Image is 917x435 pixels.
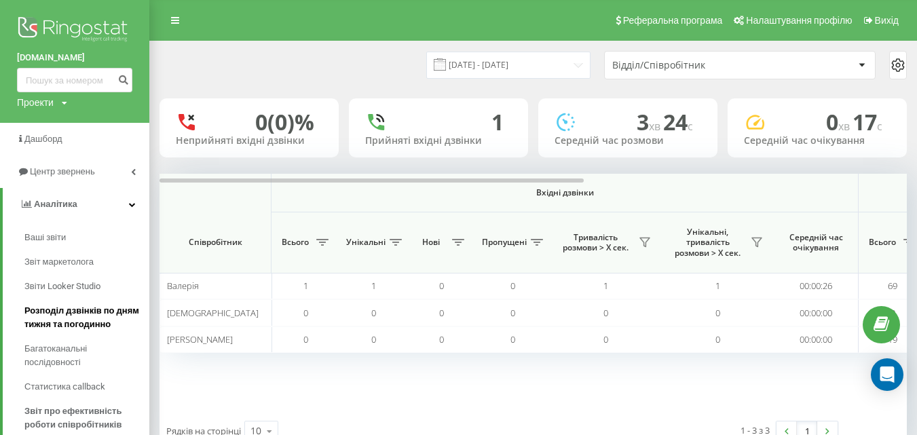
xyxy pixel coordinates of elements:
[307,187,823,198] span: Вхідні дзвінки
[746,15,852,26] span: Налаштування профілю
[510,280,515,292] span: 0
[744,135,891,147] div: Середній час очікування
[371,333,376,345] span: 0
[346,237,386,248] span: Унікальні
[623,15,723,26] span: Реферальна програма
[255,109,314,135] div: 0 (0)%
[510,307,515,319] span: 0
[24,255,94,269] span: Звіт маркетолога
[439,333,444,345] span: 0
[439,280,444,292] span: 0
[371,280,376,292] span: 1
[371,307,376,319] span: 0
[491,109,504,135] div: 1
[167,307,259,319] span: [DEMOGRAPHIC_DATA]
[3,188,149,221] a: Аналiтика
[24,250,149,274] a: Звіт маркетолога
[603,307,608,319] span: 0
[649,119,663,134] span: хв
[774,326,859,353] td: 00:00:00
[826,107,853,136] span: 0
[603,333,608,345] span: 0
[871,358,903,391] div: Open Intercom Messenger
[303,280,308,292] span: 1
[875,15,899,26] span: Вихід
[715,333,720,345] span: 0
[24,134,62,144] span: Дашборд
[774,273,859,299] td: 00:00:26
[888,280,897,292] span: 69
[663,107,693,136] span: 24
[24,375,149,399] a: Статистика callback
[24,342,143,369] span: Багатоканальні послідовності
[853,107,882,136] span: 17
[24,404,143,432] span: Звіт про ефективність роботи співробітників
[303,333,308,345] span: 0
[603,280,608,292] span: 1
[176,135,322,147] div: Неприйняті вхідні дзвінки
[365,135,512,147] div: Прийняті вхідні дзвінки
[669,227,747,259] span: Унікальні, тривалість розмови > Х сек.
[17,96,54,109] div: Проекти
[34,199,77,209] span: Аналiтика
[24,225,149,250] a: Ваші звіти
[24,299,149,337] a: Розподіл дзвінків по дням тижня та погодинно
[17,68,132,92] input: Пошук за номером
[612,60,774,71] div: Відділ/Співробітник
[17,14,132,48] img: Ringostat logo
[17,51,132,64] a: [DOMAIN_NAME]
[24,337,149,375] a: Багатоканальні послідовності
[24,231,66,244] span: Ваші звіти
[24,380,105,394] span: Статистика callback
[303,307,308,319] span: 0
[784,232,848,253] span: Середній час очікування
[877,119,882,134] span: c
[439,307,444,319] span: 0
[167,280,199,292] span: Валерія
[171,237,259,248] span: Співробітник
[688,119,693,134] span: c
[557,232,635,253] span: Тривалість розмови > Х сек.
[24,304,143,331] span: Розподіл дзвінків по дням тижня та погодинно
[637,107,663,136] span: 3
[167,333,233,345] span: [PERSON_NAME]
[278,237,312,248] span: Всього
[865,237,899,248] span: Всього
[555,135,701,147] div: Середній час розмови
[30,166,95,176] span: Центр звернень
[774,299,859,326] td: 00:00:00
[715,280,720,292] span: 1
[414,237,448,248] span: Нові
[715,307,720,319] span: 0
[24,280,100,293] span: Звіти Looker Studio
[24,274,149,299] a: Звіти Looker Studio
[510,333,515,345] span: 0
[482,237,527,248] span: Пропущені
[838,119,853,134] span: хв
